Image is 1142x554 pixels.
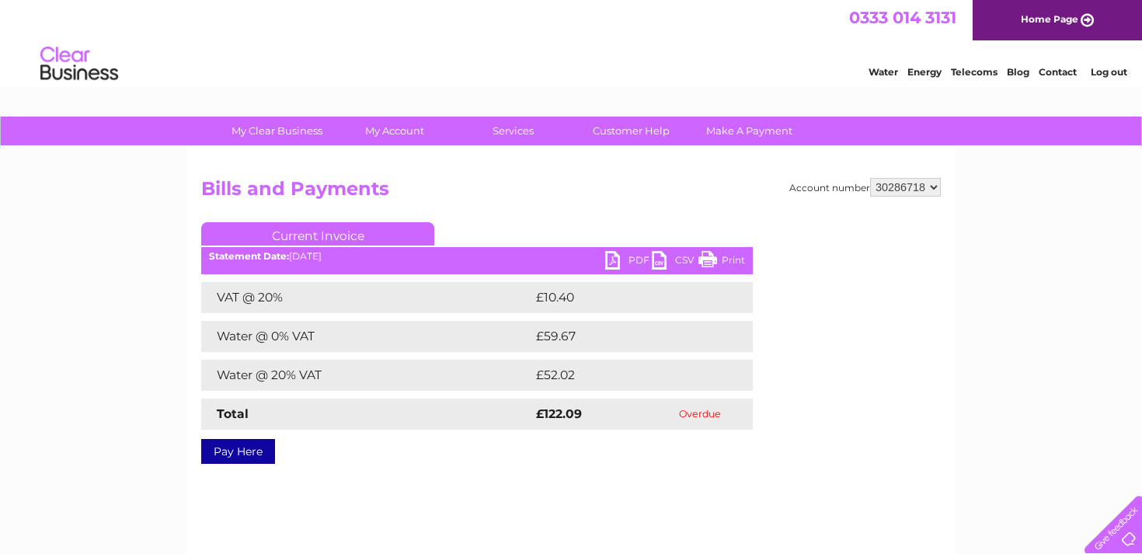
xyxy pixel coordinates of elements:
[605,251,652,274] a: PDF
[201,282,532,313] td: VAT @ 20%
[907,66,942,78] a: Energy
[201,360,532,391] td: Water @ 20% VAT
[1007,66,1029,78] a: Blog
[789,178,941,197] div: Account number
[209,250,289,262] b: Statement Date:
[331,117,459,145] a: My Account
[40,40,119,88] img: logo.png
[532,360,721,391] td: £52.02
[685,117,813,145] a: Make A Payment
[213,117,341,145] a: My Clear Business
[201,222,434,246] a: Current Invoice
[532,282,721,313] td: £10.40
[536,406,582,421] strong: £122.09
[449,117,577,145] a: Services
[201,439,275,464] a: Pay Here
[869,66,898,78] a: Water
[849,8,956,27] a: 0333 014 3131
[205,9,939,75] div: Clear Business is a trading name of Verastar Limited (registered in [GEOGRAPHIC_DATA] No. 3667643...
[1039,66,1077,78] a: Contact
[652,251,698,274] a: CSV
[646,399,753,430] td: Overdue
[1091,66,1127,78] a: Log out
[201,178,941,207] h2: Bills and Payments
[201,321,532,352] td: Water @ 0% VAT
[567,117,695,145] a: Customer Help
[217,406,249,421] strong: Total
[201,251,753,262] div: [DATE]
[532,321,722,352] td: £59.67
[951,66,998,78] a: Telecoms
[698,251,745,274] a: Print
